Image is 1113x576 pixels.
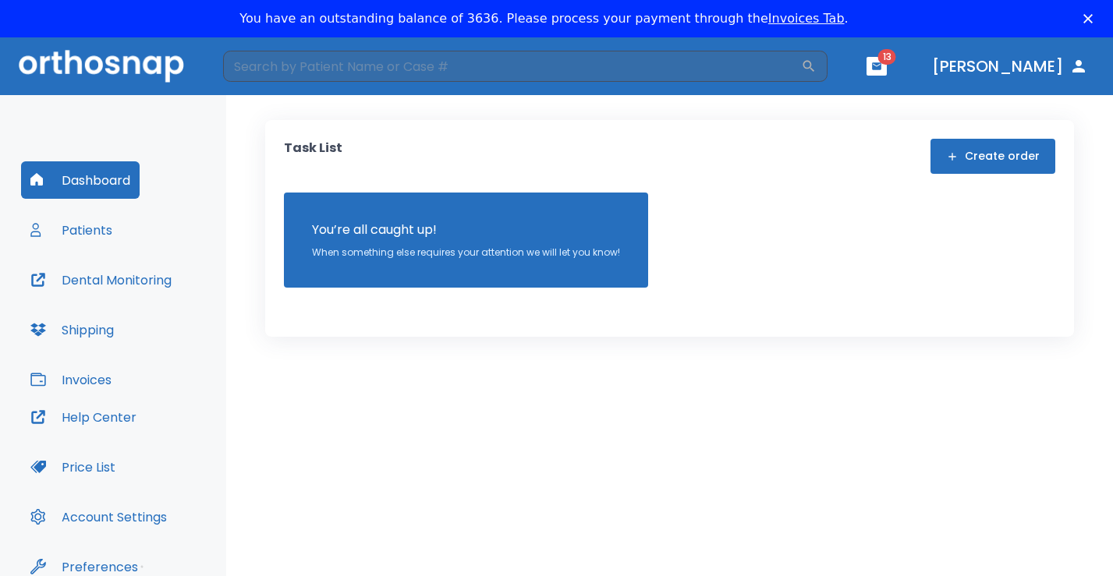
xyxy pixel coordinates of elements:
button: Dashboard [21,161,140,199]
button: Create order [930,139,1055,174]
div: You have an outstanding balance of 3636. Please process your payment through the . [239,11,848,27]
button: [PERSON_NAME] [926,52,1094,80]
button: Patients [21,211,122,249]
input: Search by Patient Name or Case # [223,51,801,82]
div: Close [1083,14,1099,23]
button: Dental Monitoring [21,261,181,299]
p: You’re all caught up! [312,221,620,239]
img: Orthosnap [19,50,184,82]
a: Invoices Tab [768,11,845,26]
p: Task List [284,139,342,174]
button: Shipping [21,311,123,348]
button: Price List [21,448,125,486]
button: Help Center [21,398,146,436]
button: Invoices [21,361,121,398]
p: When something else requires your attention we will let you know! [312,246,620,260]
button: Account Settings [21,498,176,535]
div: Tooltip anchor [135,560,149,574]
span: 13 [878,49,896,65]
